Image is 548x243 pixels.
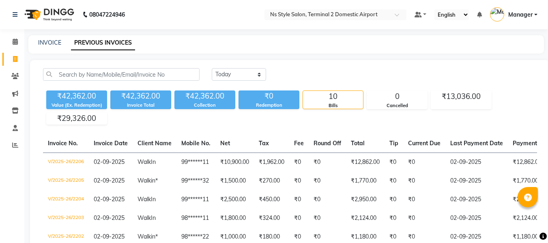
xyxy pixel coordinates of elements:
[385,190,403,209] td: ₹0
[303,102,363,109] div: Bills
[239,90,299,102] div: ₹0
[138,233,155,240] span: Walkin
[151,214,156,221] span: In
[289,209,309,228] td: ₹0
[215,190,254,209] td: ₹2,500.00
[46,102,107,109] div: Value (Ex. Redemption)
[138,158,151,166] span: Walk
[259,140,269,147] span: Tax
[309,153,346,172] td: ₹0
[254,209,289,228] td: ₹324.00
[47,113,107,124] div: ₹29,326.00
[346,153,385,172] td: ₹12,862.00
[309,190,346,209] td: ₹0
[43,209,89,228] td: V/2025-26/2203
[43,68,200,81] input: Search by Name/Mobile/Email/Invoice No
[110,90,171,102] div: ₹42,362.00
[445,153,508,172] td: 02-09-2025
[239,102,299,109] div: Redemption
[94,177,125,184] span: 02-09-2025
[38,39,61,46] a: INVOICE
[403,209,445,228] td: ₹0
[289,153,309,172] td: ₹0
[403,153,445,172] td: ₹0
[254,190,289,209] td: ₹450.00
[445,190,508,209] td: 02-09-2025
[215,153,254,172] td: ₹10,900.00
[138,140,172,147] span: Client Name
[138,196,151,203] span: Walk
[431,91,491,102] div: ₹13,036.00
[514,211,540,235] iframe: chat widget
[289,190,309,209] td: ₹0
[346,172,385,190] td: ₹1,770.00
[43,190,89,209] td: V/2025-26/2204
[445,209,508,228] td: 02-09-2025
[289,172,309,190] td: ₹0
[94,158,125,166] span: 02-09-2025
[151,196,156,203] span: In
[385,153,403,172] td: ₹0
[174,90,235,102] div: ₹42,362.00
[309,209,346,228] td: ₹0
[314,140,341,147] span: Round Off
[389,140,398,147] span: Tip
[309,172,346,190] td: ₹0
[43,153,89,172] td: V/2025-26/2206
[385,172,403,190] td: ₹0
[408,140,441,147] span: Current Due
[94,214,125,221] span: 02-09-2025
[346,190,385,209] td: ₹2,950.00
[43,172,89,190] td: V/2025-26/2205
[94,233,125,240] span: 02-09-2025
[367,102,427,109] div: Cancelled
[346,209,385,228] td: ₹2,124.00
[215,209,254,228] td: ₹1,800.00
[254,172,289,190] td: ₹270.00
[215,172,254,190] td: ₹1,500.00
[48,140,78,147] span: Invoice No.
[71,36,135,50] a: PREVIOUS INVOICES
[508,11,533,19] span: Manager
[94,196,125,203] span: 02-09-2025
[490,7,504,22] img: Manager
[138,214,151,221] span: Walk
[403,190,445,209] td: ₹0
[89,3,125,26] b: 08047224946
[303,91,363,102] div: 10
[174,102,235,109] div: Collection
[151,158,156,166] span: In
[138,177,155,184] span: Walkin
[403,172,445,190] td: ₹0
[21,3,76,26] img: logo
[294,140,304,147] span: Fee
[385,209,403,228] td: ₹0
[110,102,171,109] div: Invoice Total
[351,140,365,147] span: Total
[94,140,128,147] span: Invoice Date
[220,140,230,147] span: Net
[46,90,107,102] div: ₹42,362.00
[254,153,289,172] td: ₹1,962.00
[445,172,508,190] td: 02-09-2025
[181,140,211,147] span: Mobile No.
[367,91,427,102] div: 0
[450,140,503,147] span: Last Payment Date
